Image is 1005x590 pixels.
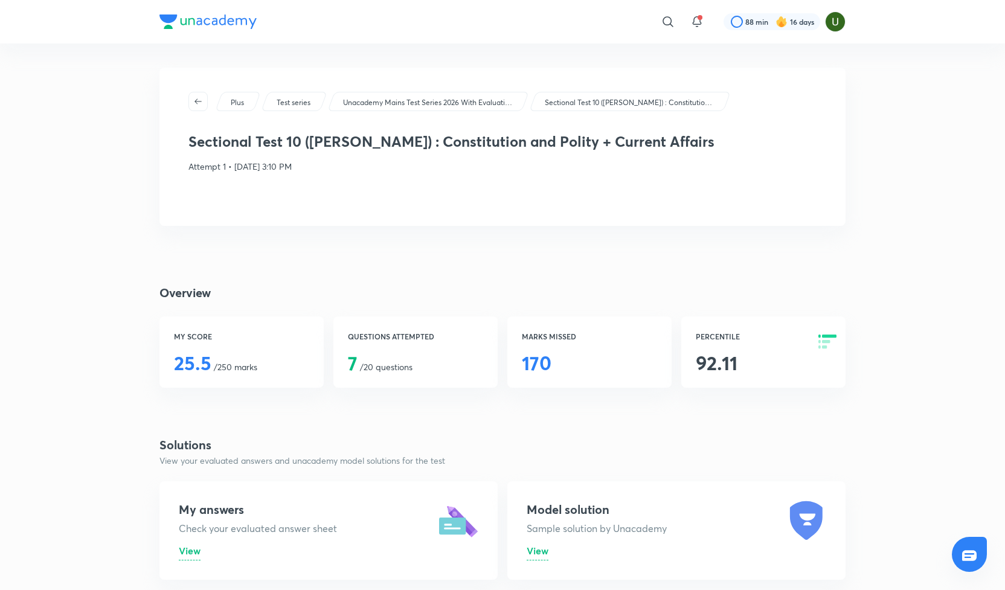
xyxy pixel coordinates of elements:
h4: Model solution [527,501,667,519]
img: Company Logo [159,14,257,29]
h4: My answers [179,501,337,519]
span: View [179,544,201,557]
img: Aishwary Kumar [825,11,846,32]
p: Check your evaluated answer sheet [179,521,337,536]
span: /20 questions [348,361,413,373]
span: /250 marks [174,361,257,373]
img: my answers [439,501,478,540]
span: 92.11 [696,350,737,376]
h4: Overview [159,284,846,302]
h6: MY SCORE [174,331,309,342]
a: Sectional Test 10 ([PERSON_NAME]) : Constitution and Polity + Current Affairs [543,97,716,108]
img: streak [775,16,788,28]
p: Sectional Test 10 ([PERSON_NAME]) : Constitution and Polity + Current Affairs [545,97,714,108]
a: Test series [275,97,313,108]
span: 7 [348,350,358,376]
a: Plus [229,97,246,108]
span: 25.5 [174,350,211,376]
h3: Sectional Test 10 ([PERSON_NAME]) : Constitution and Polity + Current Affairs [188,133,817,150]
p: View your evaluated answers and unacademy model solutions for the test [159,454,846,467]
a: View [527,545,548,560]
p: Sample solution by Unacademy [527,521,667,536]
h4: Solutions [159,436,846,454]
h6: PERCENTILE [696,331,831,342]
h6: QUESTIONS ATTEMPTED [348,331,483,342]
span: 170 [522,350,551,376]
span: View [527,544,548,557]
img: model solution [787,501,826,540]
p: Test series [277,97,310,108]
p: Unacademy Mains Test Series 2026 With Evaluation [343,97,512,108]
h6: MARKS MISSED [522,331,657,342]
p: Plus [231,97,244,108]
img: PERCENTILE [817,331,838,353]
a: View [179,545,201,560]
a: Unacademy Mains Test Series 2026 With Evaluation [341,97,515,108]
p: Attempt 1 • [DATE] 3:10 PM [188,160,817,173]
